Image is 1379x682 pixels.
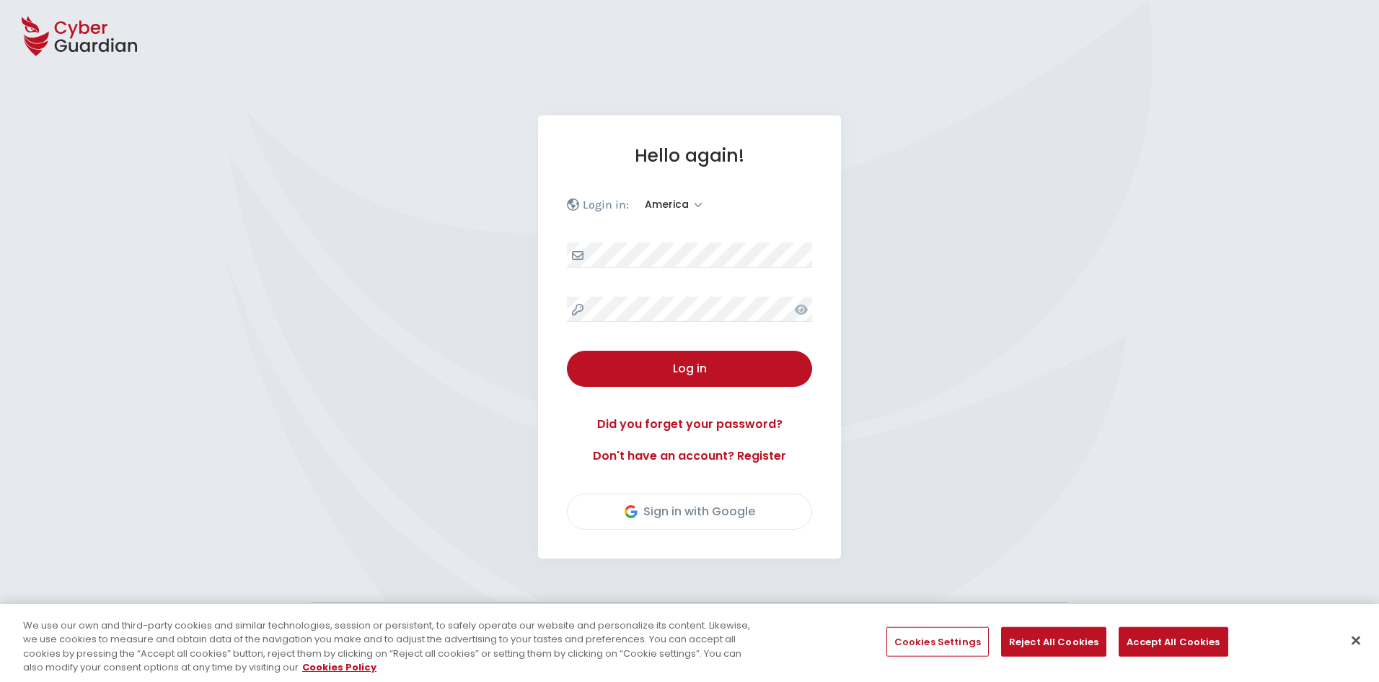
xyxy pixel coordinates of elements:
[567,416,812,433] a: Did you forget your password?
[567,494,812,530] button: Sign in with Google
[1001,627,1106,657] button: Reject All Cookies
[567,351,812,387] button: Log in
[1340,624,1372,656] button: Close
[583,198,629,212] p: Login in:
[567,144,812,167] h1: Hello again!
[302,660,376,674] a: More information about your privacy, opens in a new tab
[625,503,755,520] div: Sign in with Google
[1119,627,1228,657] button: Accept All Cookies
[23,618,759,675] div: We use our own and third-party cookies and similar technologies, session or persistent, to safely...
[886,627,989,657] button: Cookies Settings, Opens the preference center dialog
[578,360,801,377] div: Log in
[567,447,812,465] a: Don't have an account? Register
